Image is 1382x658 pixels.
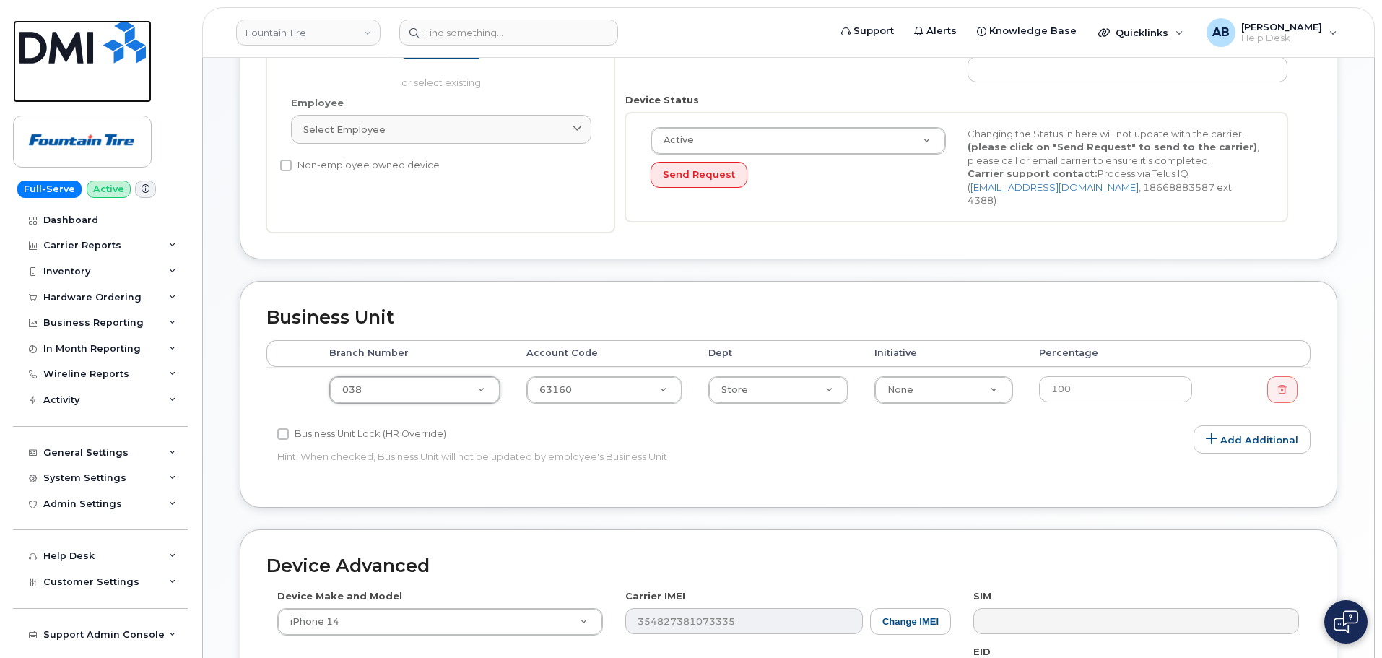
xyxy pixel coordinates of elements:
span: Knowledge Base [989,24,1077,38]
label: Business Unit Lock (HR Override) [277,425,446,443]
th: Branch Number [316,340,513,366]
span: iPhone 14 [282,615,339,628]
img: Open chat [1334,610,1358,633]
strong: Carrier support contact: [968,168,1098,179]
span: Quicklinks [1116,27,1168,38]
span: Support [853,24,894,38]
th: Initiative [861,340,1026,366]
h2: Device Advanced [266,556,1311,576]
a: Knowledge Base [967,17,1087,46]
span: Active [655,134,694,147]
label: Device Make and Model [277,589,402,603]
a: 038 [330,377,500,403]
a: iPhone 14 [278,609,602,635]
span: Select employee [303,123,386,137]
a: [EMAIL_ADDRESS][DOMAIN_NAME] [970,181,1139,193]
th: Dept [695,340,861,366]
p: Hint: When checked, Business Unit will not be updated by employee's Business Unit [277,450,951,464]
span: Help Desk [1241,33,1322,44]
th: Account Code [513,340,695,366]
input: Find something... [399,20,618,46]
a: Store [709,377,848,403]
h2: Business Unit [266,308,1311,328]
label: SIM [973,589,991,603]
span: Store [721,384,748,395]
a: Fountain Tire [236,20,381,46]
span: 038 [342,384,362,395]
span: AB [1212,24,1230,41]
input: Non-employee owned device [280,160,292,171]
strong: (please click on "Send Request" to send to the carrier) [968,141,1257,152]
div: Quicklinks [1088,18,1194,47]
button: Change IMEI [870,608,951,635]
div: Adam Bake [1196,18,1347,47]
a: None [875,377,1012,403]
span: 63160 [539,384,572,395]
span: Alerts [926,24,957,38]
input: Business Unit Lock (HR Override) [277,428,289,440]
label: Device Status [625,93,699,107]
a: Alerts [904,17,967,46]
label: Employee [291,96,344,110]
a: 63160 [527,377,682,403]
span: [PERSON_NAME] [1241,21,1322,33]
div: Changing the Status in here will not update with the carrier, , please call or email carrier to e... [957,127,1274,207]
a: Active [651,128,945,154]
th: Percentage [1026,340,1205,366]
button: Send Request [651,162,747,189]
p: or select existing [291,76,591,90]
label: Carrier IMEI [625,589,685,603]
a: Add Additional [1194,425,1311,454]
label: Non-employee owned device [280,157,440,174]
span: None [887,384,913,395]
a: Support [831,17,904,46]
a: Select employee [291,115,591,144]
